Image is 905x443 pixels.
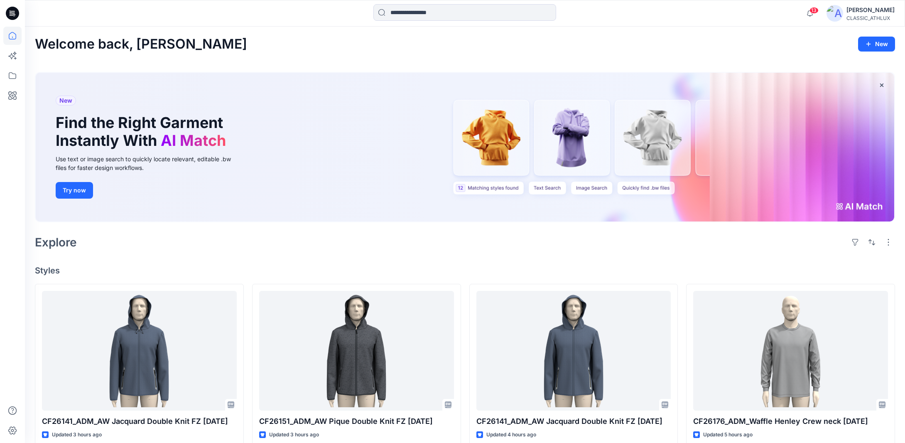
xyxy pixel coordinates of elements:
[59,96,72,106] span: New
[858,37,895,52] button: New
[693,291,888,411] a: CF26176_ADM_Waffle Henley Crew neck 01OCT25
[703,431,753,439] p: Updated 5 hours ago
[476,291,671,411] a: CF26141_ADM_AW Jacquard Double Knit FZ 01OCT25
[52,431,102,439] p: Updated 3 hours ago
[161,131,226,150] span: AI Match
[56,114,230,150] h1: Find the Right Garment Instantly With
[693,416,888,427] p: CF26176_ADM_Waffle Henley Crew neck [DATE]
[42,291,237,411] a: CF26141_ADM_AW Jacquard Double Knit FZ 01OCT25
[42,416,237,427] p: CF26141_ADM_AW Jacquard Double Knit FZ [DATE]
[846,5,895,15] div: [PERSON_NAME]
[56,182,93,199] button: Try now
[35,236,77,249] h2: Explore
[476,416,671,427] p: CF26141_ADM_AW Jacquard Double Knit FZ [DATE]
[259,291,454,411] a: CF26151_ADM_AW Pique Double Knit FZ 01OCT25
[486,431,536,439] p: Updated 4 hours ago
[269,431,319,439] p: Updated 3 hours ago
[846,15,895,21] div: CLASSIC_ATHLUX
[35,266,895,276] h4: Styles
[35,37,247,52] h2: Welcome back, [PERSON_NAME]
[259,416,454,427] p: CF26151_ADM_AW Pique Double Knit FZ [DATE]
[827,5,843,22] img: avatar
[56,155,243,172] div: Use text or image search to quickly locate relevant, editable .bw files for faster design workflows.
[809,7,819,14] span: 13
